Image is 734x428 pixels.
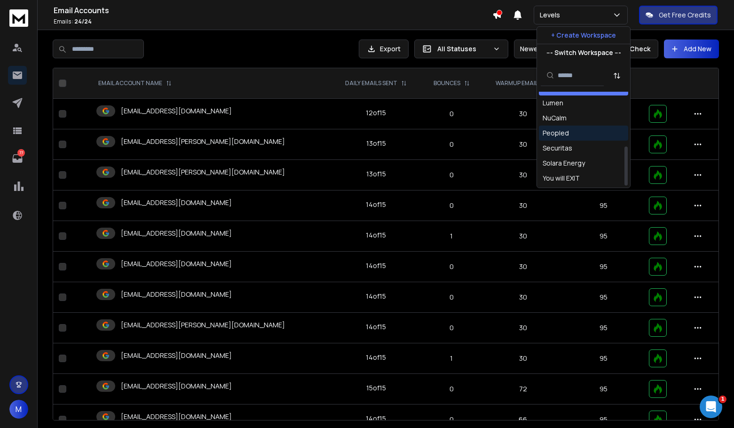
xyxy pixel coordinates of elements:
[366,322,386,332] div: 14 of 15
[639,6,718,24] button: Get Free Credits
[700,396,722,418] iframe: Intercom live chat
[514,40,575,58] button: Newest
[427,354,476,363] p: 1
[9,9,28,27] img: logo
[54,5,492,16] h1: Email Accounts
[366,292,386,301] div: 14 of 15
[366,200,386,209] div: 14 of 15
[543,143,572,153] div: Securitas
[664,40,719,58] button: Add New
[540,10,564,20] p: Levels
[481,99,564,129] td: 30
[345,79,397,87] p: DAILY EMAILS SENT
[121,290,232,299] p: [EMAIL_ADDRESS][DOMAIN_NAME]
[543,113,567,123] div: NuCalm
[564,252,643,282] td: 95
[121,167,285,177] p: [EMAIL_ADDRESS][PERSON_NAME][DOMAIN_NAME]
[564,374,643,404] td: 95
[481,221,564,252] td: 30
[434,79,460,87] p: BOUNCES
[427,231,476,241] p: 1
[121,412,232,421] p: [EMAIL_ADDRESS][DOMAIN_NAME]
[366,108,386,118] div: 12 of 15
[121,229,232,238] p: [EMAIL_ADDRESS][DOMAIN_NAME]
[496,79,541,87] p: WARMUP EMAILS
[427,170,476,180] p: 0
[427,293,476,302] p: 0
[121,320,285,330] p: [EMAIL_ADDRESS][PERSON_NAME][DOMAIN_NAME]
[359,40,409,58] button: Export
[366,414,386,423] div: 14 of 15
[564,313,643,343] td: 95
[366,353,386,362] div: 14 of 15
[121,198,232,207] p: [EMAIL_ADDRESS][DOMAIN_NAME]
[9,400,28,419] button: M
[481,313,564,343] td: 30
[481,190,564,221] td: 30
[564,282,643,313] td: 95
[427,140,476,149] p: 0
[427,201,476,210] p: 0
[427,384,476,394] p: 0
[543,159,585,168] div: Solara Energy
[481,160,564,190] td: 30
[543,98,563,108] div: Lumen
[437,44,489,54] p: All Statuses
[427,262,476,271] p: 0
[74,17,92,25] span: 24 / 24
[481,343,564,374] td: 30
[366,383,386,393] div: 15 of 15
[366,169,386,179] div: 13 of 15
[98,79,172,87] div: EMAIL ACCOUNT NAME
[543,174,580,183] div: You will EXIT
[481,252,564,282] td: 30
[537,27,630,44] button: + Create Workspace
[564,221,643,252] td: 95
[17,149,25,157] p: 77
[8,149,27,168] a: 77
[54,18,492,25] p: Emails :
[719,396,726,403] span: 1
[121,137,285,146] p: [EMAIL_ADDRESS][PERSON_NAME][DOMAIN_NAME]
[564,190,643,221] td: 95
[481,282,564,313] td: 30
[121,106,232,116] p: [EMAIL_ADDRESS][DOMAIN_NAME]
[546,48,621,57] p: --- Switch Workspace ---
[121,351,232,360] p: [EMAIL_ADDRESS][DOMAIN_NAME]
[366,230,386,240] div: 14 of 15
[427,109,476,119] p: 0
[427,415,476,424] p: 0
[659,10,711,20] p: Get Free Credits
[427,323,476,333] p: 0
[121,259,232,269] p: [EMAIL_ADDRESS][DOMAIN_NAME]
[543,128,569,138] div: Peopled
[481,129,564,160] td: 30
[121,381,232,391] p: [EMAIL_ADDRESS][DOMAIN_NAME]
[564,343,643,374] td: 95
[481,374,564,404] td: 72
[608,66,626,85] button: Sort by Sort A-Z
[366,261,386,270] div: 14 of 15
[366,139,386,148] div: 13 of 15
[551,31,616,40] p: + Create Workspace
